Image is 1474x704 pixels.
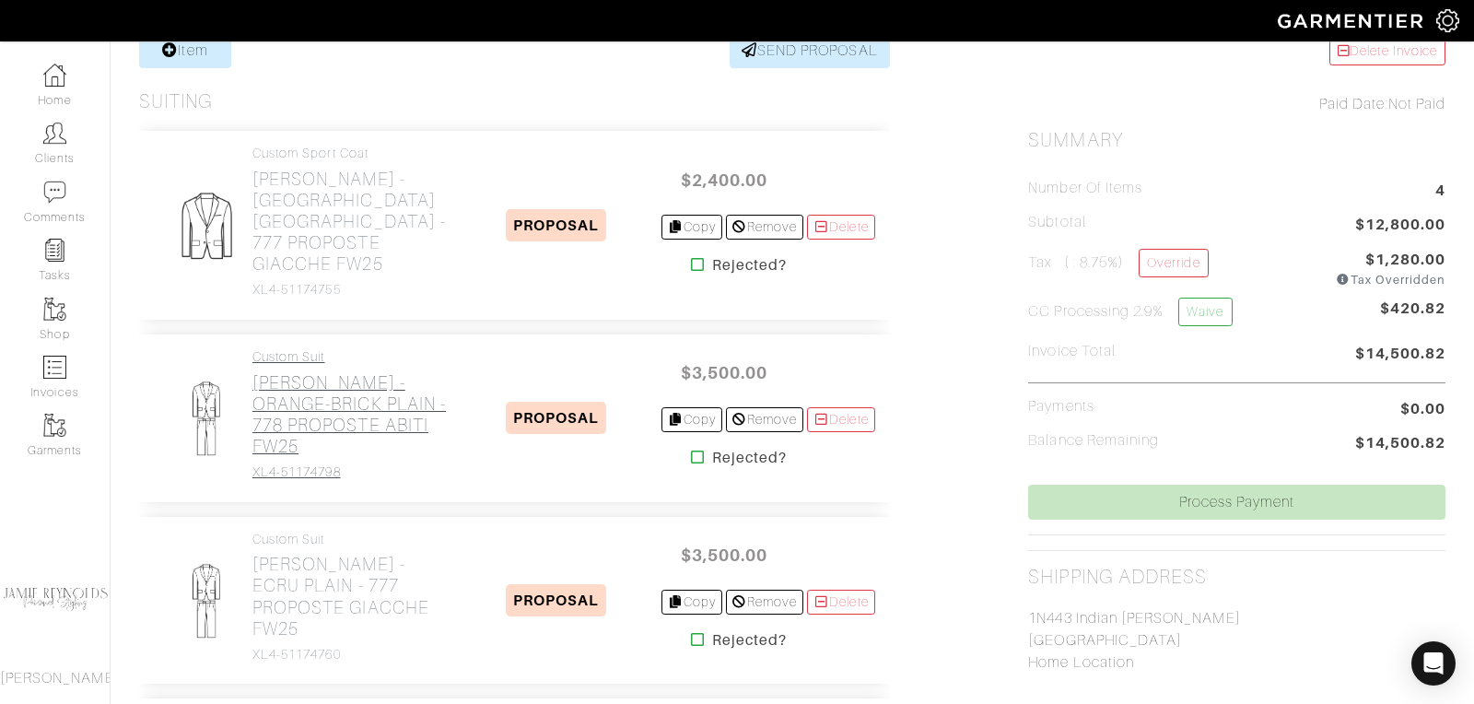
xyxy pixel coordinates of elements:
a: Waive [1178,298,1232,326]
a: Copy [661,590,723,615]
h5: Number of Items [1028,180,1142,197]
a: Remove [726,407,802,432]
h5: Invoice Total [1028,343,1116,360]
h4: Custom Suit [252,349,452,365]
span: $12,800.00 [1355,214,1446,239]
a: Copy [661,215,723,240]
span: $2,400.00 [669,160,779,200]
a: Custom Suit [PERSON_NAME] - ECRU PLAIN - 777 PROPOSTE GIACCHE FW25 XL4-51174760 [252,532,452,663]
img: comment-icon-a0a6a9ef722e966f86d9cbdc48e553b5cf19dbc54f86b18d962a5391bc8f6eb6.png [43,181,66,204]
a: Item [139,33,231,68]
a: Custom Suit [PERSON_NAME] - ORANGE-BRICK PLAIN - 778 PROPOSTE ABITI FW25 XL4-51174798 [252,349,452,480]
h5: CC Processing 2.9% [1028,298,1232,326]
strong: Rejected? [712,629,787,651]
h2: [PERSON_NAME] - [GEOGRAPHIC_DATA] [GEOGRAPHIC_DATA] - 777 PROPOSTE GIACCHE FW25 [252,169,452,275]
h4: XL4-51174798 [252,464,452,480]
span: $3,500.00 [669,535,779,575]
a: Delete [807,590,875,615]
p: 1N443 Indian [PERSON_NAME] [GEOGRAPHIC_DATA] Home Location [1028,607,1445,674]
h4: XL4-51174760 [252,647,452,663]
h5: Subtotal [1028,214,1085,231]
h4: Custom Sport Coat [252,146,452,161]
a: Delete Invoice [1329,37,1445,65]
a: Delete [807,407,875,432]
h4: XL4-51174755 [252,282,452,298]
span: 4 [1435,180,1445,205]
strong: Rejected? [712,254,787,276]
a: Process Payment [1028,485,1445,520]
a: Remove [726,590,802,615]
img: clients-icon-6bae9207a08558b7cb47a8932f037763ab4055f8c8b6bfacd5dc20c3e0201464.png [43,122,66,145]
a: Delete [807,215,875,240]
span: $420.82 [1380,298,1445,334]
span: $0.00 [1400,398,1445,420]
a: Override [1139,249,1208,277]
img: garments-icon-b7da505a4dc4fd61783c78ac3ca0ef83fa9d6f193b1c9dc38574b1d14d53ca28.png [43,414,66,437]
img: garmentier-logo-header-white-b43fb05a5012e4ada735d5af1a66efaba907eab6374d6393d1fbf88cb4ef424d.png [1269,5,1436,37]
h5: Payments [1028,398,1094,416]
a: SEND PROPOSAL [730,33,890,68]
img: garments-icon-b7da505a4dc4fd61783c78ac3ca0ef83fa9d6f193b1c9dc38574b1d14d53ca28.png [43,298,66,321]
div: Not Paid [1028,93,1445,115]
span: PROPOSAL [506,209,606,241]
h2: Summary [1028,129,1445,152]
h3: Suiting [139,90,213,113]
span: PROPOSAL [506,402,606,434]
h2: [PERSON_NAME] - ORANGE-BRICK PLAIN - 778 PROPOSTE ABITI FW25 [252,372,452,457]
strong: Rejected? [712,447,787,469]
h4: Custom Suit [252,532,452,547]
h2: Shipping Address [1028,566,1207,589]
div: Open Intercom Messenger [1411,641,1456,686]
a: Custom Sport Coat [PERSON_NAME] - [GEOGRAPHIC_DATA] [GEOGRAPHIC_DATA] - 777 PROPOSTE GIACCHE FW25... [252,146,452,298]
img: orders-icon-0abe47150d42831381b5fb84f609e132dff9fe21cb692f30cb5eec754e2cba89.png [43,356,66,379]
h5: Balance Remaining [1028,432,1159,450]
img: Mens_SportCoat-80010867aa4725b62b9a09ffa5103b2b3040b5cb37876859cbf8e78a4e2258a7.png [168,187,245,264]
a: Copy [661,407,723,432]
span: PROPOSAL [506,584,606,616]
h5: Tax ( : 8.75%) [1028,249,1208,281]
img: gear-icon-white-bd11855cb880d31180b6d7d6211b90ccbf57a29d726f0c71d8c61bd08dd39cc2.png [1436,9,1459,32]
a: Remove [726,215,802,240]
img: reminder-icon-8004d30b9f0a5d33ae49ab947aed9ed385cf756f9e5892f1edd6e32f2345188e.png [43,239,66,262]
h2: [PERSON_NAME] - ECRU PLAIN - 777 PROPOSTE GIACCHE FW25 [252,554,452,639]
span: $14,500.82 [1355,432,1446,457]
img: dashboard-icon-dbcd8f5a0b271acd01030246c82b418ddd0df26cd7fceb0bd07c9910d44c42f6.png [43,64,66,87]
span: $3,500.00 [669,353,779,393]
img: Mens_Suit-069137d2cdcae0e33d8952f59a7abf0af47a610f596367ef26ce478a929a6043.png [168,380,245,457]
span: $14,500.82 [1355,343,1446,368]
div: Tax Overridden [1336,271,1445,288]
span: Paid Date: [1319,96,1388,112]
span: $1,280.00 [1365,249,1445,271]
img: Mens_Suit-069137d2cdcae0e33d8952f59a7abf0af47a610f596367ef26ce478a929a6043.png [168,562,245,639]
